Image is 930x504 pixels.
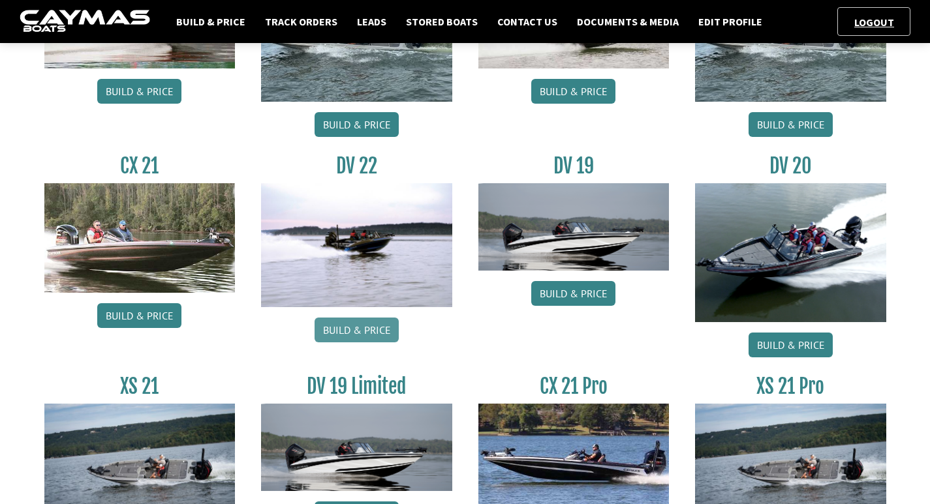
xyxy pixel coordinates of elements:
a: Build & Price [749,333,833,357]
a: Build & Price [531,281,615,306]
a: Logout [848,16,901,29]
a: Build & Price [170,13,252,30]
img: DV22_original_motor_cropped_for_caymas_connect.jpg [261,183,452,307]
a: Build & Price [749,112,833,137]
a: Build & Price [97,303,181,328]
a: Build & Price [315,318,399,342]
a: Build & Price [315,112,399,137]
h3: DV 22 [261,154,452,178]
h3: CX 21 [44,154,236,178]
a: Stored Boats [399,13,484,30]
h3: XS 21 [44,374,236,398]
a: Track Orders [258,13,344,30]
a: Documents & Media [570,13,685,30]
img: DV_20_from_website_for_caymas_connect.png [695,183,886,322]
a: Build & Price [97,79,181,104]
h3: DV 19 [478,154,670,178]
img: caymas-dealer-connect-2ed40d3bc7270c1d8d7ffb4b79bf05adc795679939227970def78ec6f6c03838.gif [20,10,150,34]
img: dv-19-ban_from_website_for_caymas_connect.png [261,404,452,491]
a: Edit Profile [692,13,769,30]
a: Leads [350,13,393,30]
a: Contact Us [491,13,564,30]
img: dv-19-ban_from_website_for_caymas_connect.png [478,183,670,271]
h3: DV 20 [695,154,886,178]
h3: CX 21 Pro [478,374,670,398]
h3: DV 19 Limited [261,374,452,398]
img: CX21_thumb.jpg [44,183,236,293]
a: Build & Price [531,79,615,104]
h3: XS 21 Pro [695,374,886,398]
